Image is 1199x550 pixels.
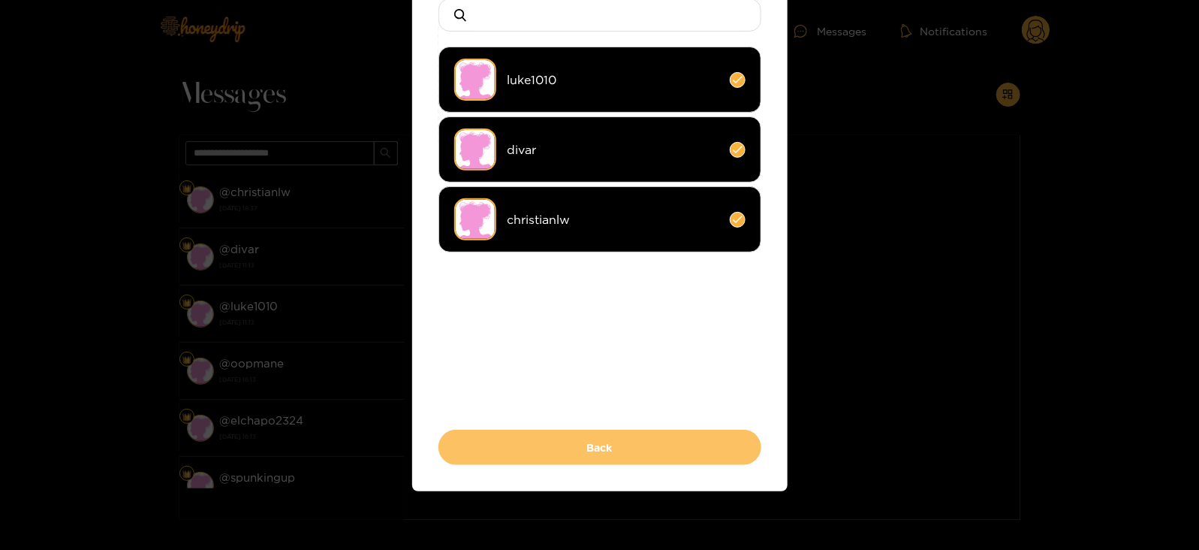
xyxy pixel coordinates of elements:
[508,71,718,89] span: luke1010
[454,198,496,240] img: no-avatar.png
[454,128,496,171] img: no-avatar.png
[508,211,718,228] span: christianlw
[454,59,496,101] img: no-avatar.png
[438,430,761,465] button: Back
[508,141,718,159] span: divar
